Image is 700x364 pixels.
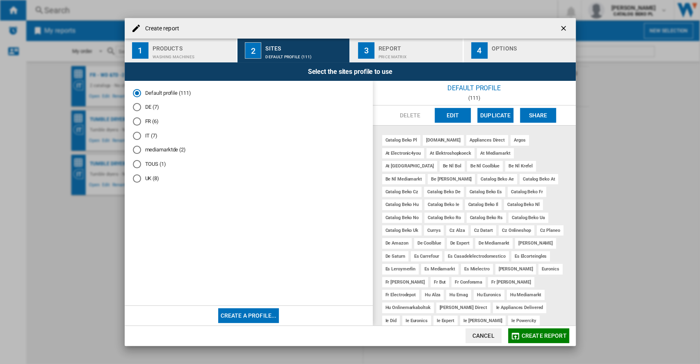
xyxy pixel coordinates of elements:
[488,277,534,287] div: fr [PERSON_NAME]
[133,174,365,182] md-radio-button: UK (8)
[373,81,576,95] div: Default profile
[492,42,572,50] div: Options
[358,42,374,59] div: 3
[522,332,567,339] span: Create report
[467,161,503,171] div: be nl coolblue
[373,95,576,101] div: (111)
[133,160,365,168] md-radio-button: TOUS (1)
[133,103,365,111] md-radio-button: DE (7)
[382,199,422,210] div: catalog beko hu
[465,328,502,343] button: Cancel
[511,251,550,261] div: es elcorteingles
[467,213,506,223] div: catalog beko rs
[133,118,365,126] md-radio-button: FR (6)
[382,264,419,274] div: es leroymerlin
[461,264,493,274] div: es mielectro
[382,148,424,158] div: at electronic4you
[466,187,506,197] div: catalog beko es
[422,290,444,300] div: hu alza
[477,174,517,184] div: catalog beko ae
[435,108,471,123] button: Edit
[515,238,556,248] div: [PERSON_NAME]
[466,135,508,145] div: appliances direct
[508,316,540,326] div: ie powercity
[474,290,504,300] div: hu euronics
[382,277,428,287] div: fr [PERSON_NAME]
[245,42,261,59] div: 2
[382,316,400,326] div: ie did
[446,290,471,300] div: hu emag
[511,135,529,145] div: argos
[414,238,445,248] div: de coolblue
[351,39,463,62] button: 3 Report Price Matrix
[382,213,422,223] div: catalog beko no
[424,199,463,210] div: catalog beko ie
[382,187,422,197] div: catalog beko cz
[508,187,546,197] div: catalog beko fr
[423,135,464,145] div: [DOMAIN_NAME]
[424,225,444,236] div: currys
[436,302,490,313] div: [PERSON_NAME] direct
[493,302,547,313] div: ie appliances delivered
[508,213,548,223] div: catalog beko ua
[132,42,148,59] div: 1
[505,161,536,171] div: be nl krefel
[440,161,465,171] div: be nl bol
[382,302,434,313] div: hu onlinemarkaboltok
[471,225,496,236] div: cz datart
[451,277,486,287] div: fr conforama
[379,42,459,50] div: Report
[499,225,534,236] div: cz onlineshop
[508,328,569,343] button: Create report
[464,39,576,62] button: 4 Options
[382,238,412,248] div: de amazon
[446,225,468,236] div: cz alza
[495,264,536,274] div: [PERSON_NAME]
[382,225,422,236] div: catalog beko uk
[424,213,464,223] div: catalog beko ro
[382,290,420,300] div: fr electrodepot
[133,89,365,97] md-radio-button: Default profile (111)
[477,108,513,123] button: Duplicate
[133,146,365,154] md-radio-button: mediamarktde (2)
[460,316,506,326] div: ie [PERSON_NAME]
[538,264,562,274] div: euronics
[392,108,428,123] button: Delete
[237,39,350,62] button: 2 Sites Default profile (111)
[125,39,237,62] button: 1 Products Washing machines
[556,20,572,37] button: getI18NText('BUTTONS.CLOSE_DIALOG')
[382,161,437,171] div: at [GEOGRAPHIC_DATA]
[477,148,514,158] div: at mediamarkt
[537,225,563,236] div: cz planeo
[265,42,346,50] div: Sites
[475,238,513,248] div: de mediamarkt
[447,238,473,248] div: de expert
[133,132,365,140] md-radio-button: IT (7)
[507,290,545,300] div: hu mediamarkt
[218,308,279,323] button: Create a profile...
[411,251,442,261] div: es carrefour
[382,174,425,184] div: be nl mediamarkt
[382,135,421,145] div: catalog beko pl
[153,42,233,50] div: Products
[504,199,543,210] div: catalog beko nl
[265,50,346,59] div: Default profile (111)
[433,316,458,326] div: ie expert
[520,174,559,184] div: catalog beko at
[445,251,508,261] div: es casadelelectrodomestico
[471,42,488,59] div: 4
[426,148,474,158] div: at elektroshopkoeck
[379,50,459,59] div: Price Matrix
[520,108,556,123] button: Share
[153,50,233,59] div: Washing machines
[465,199,502,210] div: catalog beko il
[141,25,179,33] h4: Create report
[559,24,569,34] ng-md-icon: getI18NText('BUTTONS.CLOSE_DIALOG')
[125,62,576,81] div: Select the sites profile to use
[382,251,408,261] div: de saturn
[424,187,464,197] div: catalog beko de
[431,277,449,287] div: fr but
[402,316,431,326] div: ie euronics
[421,264,458,274] div: es mediamarkt
[428,174,475,184] div: be [PERSON_NAME]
